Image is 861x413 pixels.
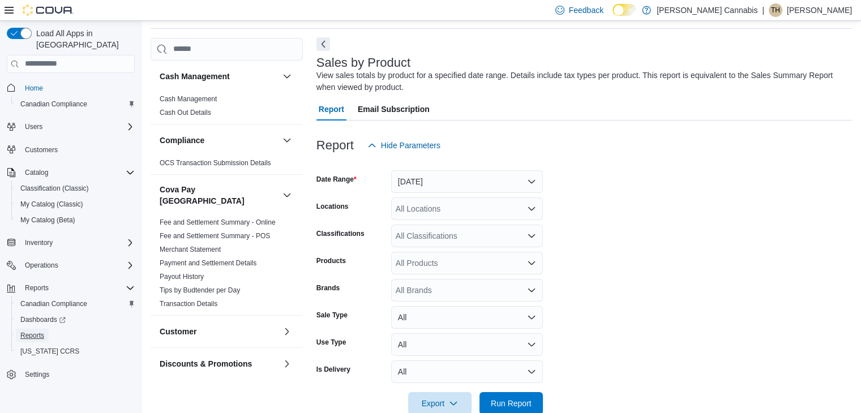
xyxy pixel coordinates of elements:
button: Compliance [160,135,278,146]
span: Operations [25,261,58,270]
span: My Catalog (Beta) [20,216,75,225]
button: Operations [20,259,63,272]
div: Cova Pay [GEOGRAPHIC_DATA] [151,216,303,315]
button: Customer [160,326,278,337]
a: Canadian Compliance [16,97,92,111]
span: Fee and Settlement Summary - Online [160,218,276,227]
a: My Catalog (Beta) [16,213,80,227]
span: Users [25,122,42,131]
a: Transaction Details [160,300,217,308]
a: [US_STATE] CCRS [16,345,84,358]
span: Fee and Settlement Summary - POS [160,231,270,240]
button: Catalog [2,165,139,180]
span: Users [20,120,135,134]
button: Discounts & Promotions [280,357,294,371]
button: Inventory [2,235,139,251]
button: My Catalog (Classic) [11,196,139,212]
button: Cova Pay [GEOGRAPHIC_DATA] [160,184,278,206]
div: Cash Management [151,92,303,124]
a: Settings [20,368,54,381]
button: Compliance [280,134,294,147]
div: Tanya Heimbecker [769,3,782,17]
span: Tips by Budtender per Day [160,286,240,295]
span: Operations [20,259,135,272]
span: Settings [25,370,49,379]
button: Users [20,120,47,134]
label: Locations [316,202,349,211]
span: Payment and Settlement Details [160,259,256,268]
h3: Report [316,139,354,152]
label: Classifications [316,229,365,238]
button: Cash Management [160,71,278,82]
span: Load All Apps in [GEOGRAPHIC_DATA] [32,28,135,50]
span: Dashboards [20,315,66,324]
span: Canadian Compliance [20,299,87,308]
span: My Catalog (Classic) [20,200,83,209]
button: Open list of options [527,204,536,213]
p: | [762,3,764,17]
span: Home [20,81,135,95]
button: All [391,333,543,356]
nav: Complex example [7,75,135,412]
a: Reports [16,329,49,342]
span: Report [319,98,344,121]
button: [DATE] [391,170,543,193]
button: Canadian Compliance [11,96,139,112]
label: Use Type [316,338,346,347]
p: [PERSON_NAME] Cannabis [657,3,757,17]
p: [PERSON_NAME] [787,3,852,17]
span: Cash Out Details [160,108,211,117]
span: Inventory [25,238,53,247]
span: Home [25,84,43,93]
h3: Cash Management [160,71,230,82]
button: Operations [2,257,139,273]
img: Cova [23,5,74,16]
button: Open list of options [527,286,536,295]
span: [US_STATE] CCRS [20,347,79,356]
a: Cash Out Details [160,109,211,117]
a: Payment and Settlement Details [160,259,256,267]
span: Reports [20,281,135,295]
button: Discounts & Promotions [160,358,278,369]
div: Compliance [151,156,303,174]
span: Cash Management [160,94,217,104]
span: My Catalog (Beta) [16,213,135,227]
button: All [391,360,543,383]
input: Dark Mode [612,4,636,16]
a: Merchant Statement [160,246,221,253]
span: Transaction Details [160,299,217,308]
a: Fee and Settlement Summary - Online [160,218,276,226]
span: Payout History [160,272,204,281]
label: Brands [316,283,340,292]
a: OCS Transaction Submission Details [160,159,271,167]
button: Customers [2,141,139,158]
button: Reports [2,280,139,296]
span: Merchant Statement [160,245,221,254]
button: Canadian Compliance [11,296,139,312]
a: Dashboards [11,312,139,328]
label: Is Delivery [316,365,350,374]
h3: Compliance [160,135,204,146]
span: Email Subscription [358,98,430,121]
span: Catalog [25,168,48,177]
span: Catalog [20,166,135,179]
button: Customer [280,325,294,338]
span: Canadian Compliance [16,297,135,311]
button: Next [316,37,330,51]
span: Reports [25,283,49,292]
span: My Catalog (Classic) [16,197,135,211]
button: Classification (Classic) [11,180,139,196]
button: Inventory [20,236,57,249]
h3: Discounts & Promotions [160,358,252,369]
span: Classification (Classic) [16,182,135,195]
span: Reports [20,331,44,340]
a: Fee and Settlement Summary - POS [160,232,270,240]
button: Hide Parameters [363,134,445,157]
span: Inventory [20,236,135,249]
span: OCS Transaction Submission Details [160,158,271,167]
button: [US_STATE] CCRS [11,343,139,359]
span: Run Report [491,398,532,409]
button: Home [2,80,139,96]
